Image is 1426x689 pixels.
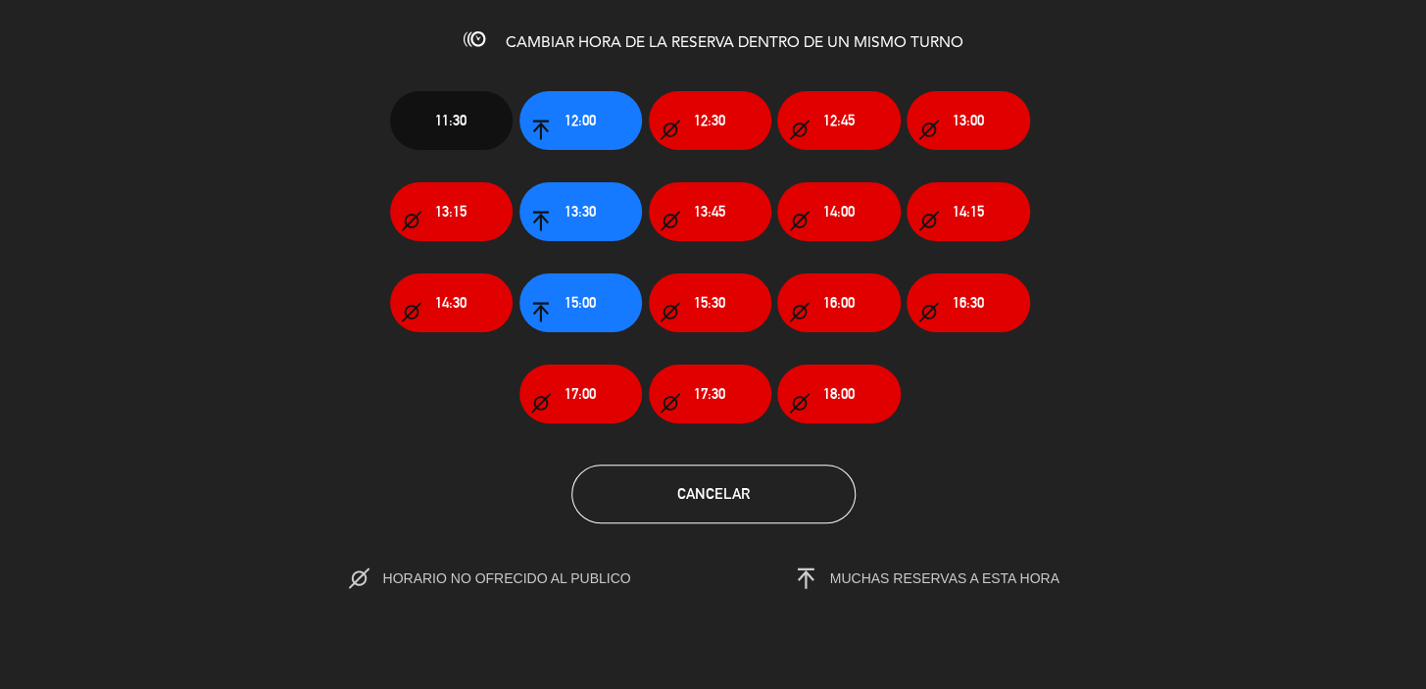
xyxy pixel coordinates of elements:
[390,273,513,332] button: 14:30
[649,365,771,423] button: 17:30
[390,91,513,150] button: 11:30
[435,291,467,314] span: 14:30
[907,273,1029,332] button: 16:30
[565,291,596,314] span: 15:00
[907,91,1029,150] button: 13:00
[649,273,771,332] button: 15:30
[823,291,855,314] span: 16:00
[694,291,725,314] span: 15:30
[823,382,855,405] span: 18:00
[777,365,900,423] button: 18:00
[565,200,596,222] span: 13:30
[777,182,900,241] button: 14:00
[777,273,900,332] button: 16:00
[506,35,963,51] span: CAMBIAR HORA DE LA RESERVA DENTRO DE UN MISMO TURNO
[823,200,855,222] span: 14:00
[519,182,642,241] button: 13:30
[571,465,856,523] button: Cancelar
[677,485,750,502] span: Cancelar
[649,91,771,150] button: 12:30
[907,182,1029,241] button: 14:15
[777,91,900,150] button: 12:45
[694,200,725,222] span: 13:45
[382,570,671,586] span: HORARIO NO OFRECIDO AL PUBLICO
[519,91,642,150] button: 12:00
[435,109,467,131] span: 11:30
[565,382,596,405] span: 17:00
[694,382,725,405] span: 17:30
[649,182,771,241] button: 13:45
[519,365,642,423] button: 17:00
[565,109,596,131] span: 12:00
[694,109,725,131] span: 12:30
[519,273,642,332] button: 15:00
[390,182,513,241] button: 13:15
[830,570,1059,586] span: MUCHAS RESERVAS A ESTA HORA
[823,109,855,131] span: 12:45
[953,291,984,314] span: 16:30
[435,200,467,222] span: 13:15
[953,109,984,131] span: 13:00
[953,200,984,222] span: 14:15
